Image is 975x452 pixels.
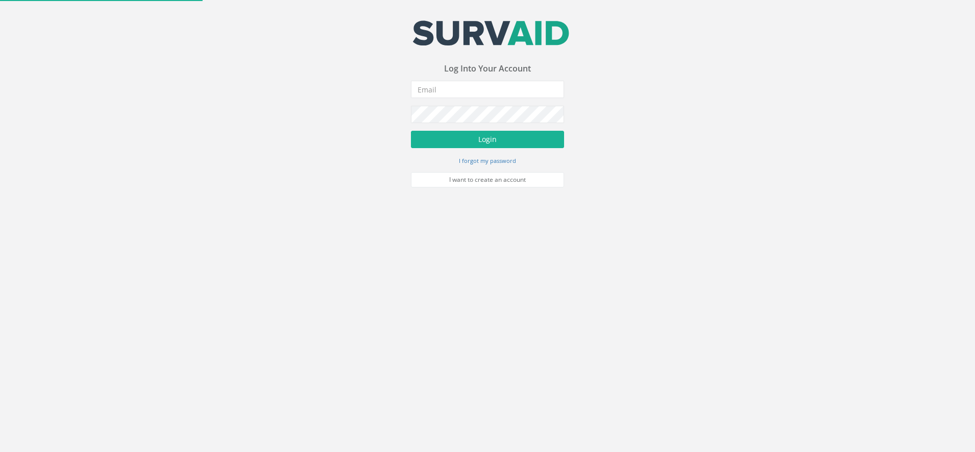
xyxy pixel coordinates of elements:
[411,131,564,148] button: Login
[459,156,516,165] a: I forgot my password
[411,172,564,187] a: I want to create an account
[411,64,564,74] h3: Log Into Your Account
[459,157,516,164] small: I forgot my password
[411,81,564,98] input: Email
